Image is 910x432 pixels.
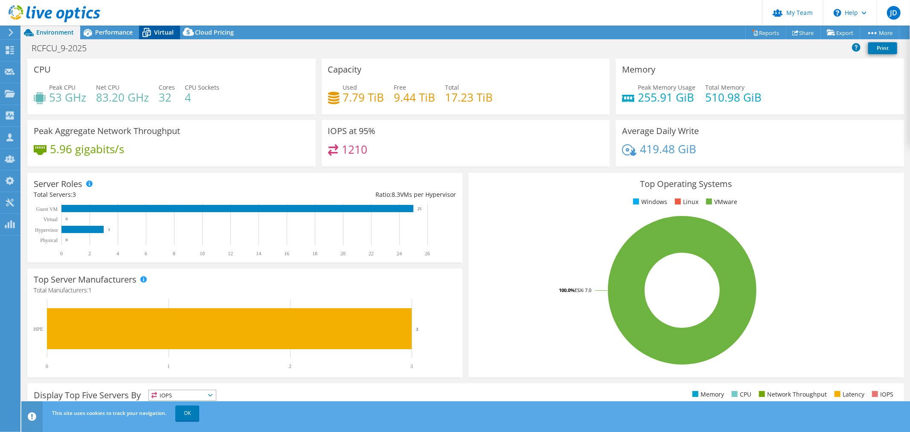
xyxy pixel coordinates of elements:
[868,42,897,54] a: Print
[328,65,362,74] h3: Capacity
[638,83,695,91] span: Peak Memory Usage
[343,83,358,91] span: Used
[730,390,751,399] li: CPU
[312,251,317,257] text: 18
[34,126,180,136] h3: Peak Aggregate Network Throughput
[34,286,456,295] h4: Total Manufacturers:
[195,28,234,36] span: Cloud Pricing
[622,126,699,136] h3: Average Daily Write
[34,179,82,189] h3: Server Roles
[445,83,459,91] span: Total
[575,287,591,293] tspan: ESXi 7.0
[116,251,119,257] text: 4
[108,228,110,232] text: 3
[289,363,291,369] text: 2
[60,251,63,257] text: 0
[96,83,119,91] span: Net CPU
[36,28,74,36] span: Environment
[343,93,384,102] h4: 7.79 TiB
[394,83,407,91] span: Free
[631,197,667,207] li: Windows
[28,44,100,53] h1: RCFCU_9-2025
[167,363,170,369] text: 1
[397,251,402,257] text: 24
[256,251,261,257] text: 14
[559,287,575,293] tspan: 100.0%
[445,93,493,102] h4: 17.23 TiB
[50,144,124,154] h4: 5.96 gigabits/s
[870,390,893,399] li: IOPS
[860,26,899,39] a: More
[159,83,175,91] span: Cores
[245,190,456,199] div: Ratio: VMs per Hypervisor
[394,93,436,102] h4: 9.44 TiB
[328,126,376,136] h3: IOPS at 95%
[786,26,821,39] a: Share
[887,6,901,20] span: JD
[154,28,174,36] span: Virtual
[149,390,216,400] span: IOPS
[200,251,205,257] text: 10
[52,409,166,417] span: This site uses cookies to track your navigation.
[369,251,374,257] text: 22
[173,251,175,257] text: 8
[88,286,92,294] span: 1
[418,207,422,211] text: 25
[33,326,43,332] text: HPE
[705,93,762,102] h4: 510.98 GiB
[49,83,76,91] span: Peak CPU
[96,93,149,102] h4: 83.20 GHz
[66,217,68,221] text: 0
[185,83,219,91] span: CPU Sockets
[44,216,58,222] text: Virtual
[35,227,58,233] text: Hypervisor
[34,65,51,74] h3: CPU
[704,197,737,207] li: VMware
[705,83,744,91] span: Total Memory
[34,275,137,284] h3: Top Server Manufacturers
[475,179,897,189] h3: Top Operating Systems
[34,190,245,199] div: Total Servers:
[392,190,400,198] span: 8.3
[185,93,219,102] h4: 4
[73,190,76,198] span: 3
[49,93,86,102] h4: 53 GHz
[638,93,695,102] h4: 255.91 GiB
[834,9,841,17] svg: \n
[342,145,367,154] h4: 1210
[145,251,147,257] text: 6
[832,390,864,399] li: Latency
[88,251,91,257] text: 2
[40,237,58,243] text: Physical
[159,93,175,102] h4: 32
[410,363,413,369] text: 3
[175,406,199,421] a: OK
[673,197,698,207] li: Linux
[757,390,827,399] li: Network Throughput
[340,251,346,257] text: 20
[95,28,133,36] span: Performance
[622,65,655,74] h3: Memory
[416,327,419,332] text: 3
[745,26,786,39] a: Reports
[690,390,724,399] li: Memory
[46,363,48,369] text: 0
[66,238,68,242] text: 0
[640,144,696,154] h4: 419.48 GiB
[36,206,58,212] text: Guest VM
[425,251,430,257] text: 26
[284,251,289,257] text: 16
[228,251,233,257] text: 12
[820,26,860,39] a: Export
